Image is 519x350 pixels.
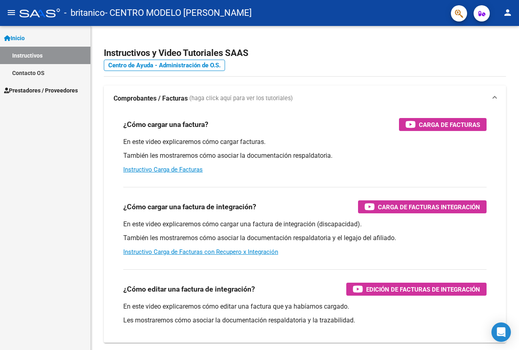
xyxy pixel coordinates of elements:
[123,220,487,229] p: En este video explicaremos cómo cargar una factura de integración (discapacidad).
[189,94,293,103] span: (haga click aquí para ver los tutoriales)
[123,302,487,311] p: En este video explicaremos cómo editar una factura que ya habíamos cargado.
[123,283,255,295] h3: ¿Cómo editar una factura de integración?
[105,4,252,22] span: - CENTRO MODELO [PERSON_NAME]
[123,248,278,256] a: Instructivo Carga de Facturas con Recupero x Integración
[491,322,511,342] div: Open Intercom Messenger
[346,283,487,296] button: Edición de Facturas de integración
[123,119,208,130] h3: ¿Cómo cargar una factura?
[104,60,225,71] a: Centro de Ayuda - Administración de O.S.
[419,120,480,130] span: Carga de Facturas
[366,284,480,294] span: Edición de Facturas de integración
[123,234,487,243] p: También les mostraremos cómo asociar la documentación respaldatoria y el legajo del afiliado.
[358,200,487,213] button: Carga de Facturas Integración
[399,118,487,131] button: Carga de Facturas
[378,202,480,212] span: Carga de Facturas Integración
[4,86,78,95] span: Prestadores / Proveedores
[114,94,188,103] strong: Comprobantes / Facturas
[64,4,105,22] span: - britanico
[503,8,513,17] mat-icon: person
[104,86,506,112] mat-expansion-panel-header: Comprobantes / Facturas (haga click aquí para ver los tutoriales)
[4,34,25,43] span: Inicio
[104,112,506,343] div: Comprobantes / Facturas (haga click aquí para ver los tutoriales)
[123,166,203,173] a: Instructivo Carga de Facturas
[123,151,487,160] p: También les mostraremos cómo asociar la documentación respaldatoria.
[123,316,487,325] p: Les mostraremos cómo asociar la documentación respaldatoria y la trazabilidad.
[104,45,506,61] h2: Instructivos y Video Tutoriales SAAS
[123,201,256,213] h3: ¿Cómo cargar una factura de integración?
[6,8,16,17] mat-icon: menu
[123,137,487,146] p: En este video explicaremos cómo cargar facturas.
